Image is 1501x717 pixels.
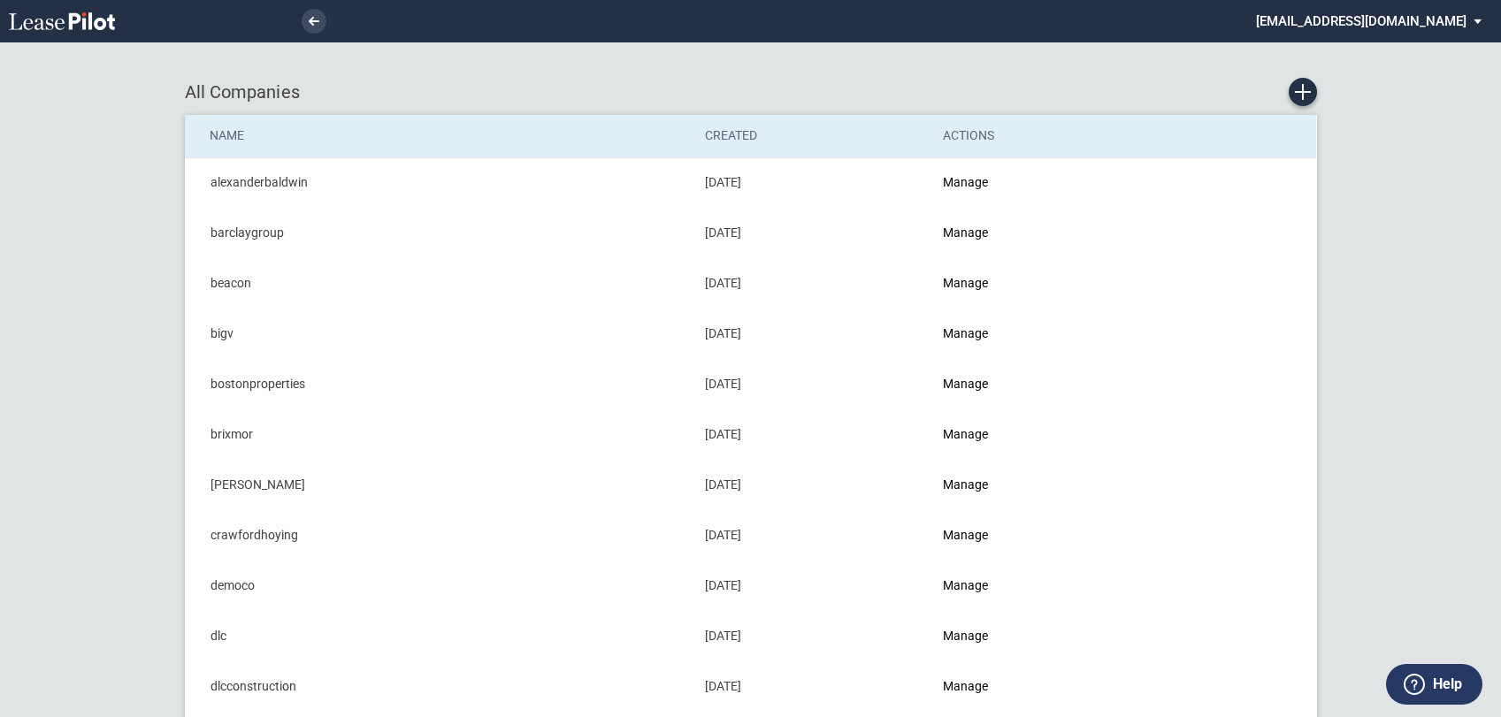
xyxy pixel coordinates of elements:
[693,157,930,208] td: [DATE]
[943,225,988,240] a: Manage
[693,258,930,309] td: [DATE]
[693,561,930,611] td: [DATE]
[185,561,693,611] td: democo
[185,78,1317,106] div: All Companies
[1433,673,1462,696] label: Help
[943,276,988,290] a: Manage
[943,629,988,643] a: Manage
[185,661,693,712] td: dlcconstruction
[185,309,693,359] td: bigv
[693,460,930,510] td: [DATE]
[185,115,693,157] th: Name
[185,157,693,208] td: alexanderbaldwin
[693,115,930,157] th: Created
[693,309,930,359] td: [DATE]
[693,661,930,712] td: [DATE]
[1289,78,1317,106] a: Create new Company
[185,208,693,258] td: barclaygroup
[185,460,693,510] td: [PERSON_NAME]
[693,208,930,258] td: [DATE]
[1386,664,1482,705] button: Help
[185,510,693,561] td: crawfordhoying
[693,409,930,460] td: [DATE]
[185,409,693,460] td: brixmor
[693,359,930,409] td: [DATE]
[943,528,988,542] a: Manage
[943,477,988,492] a: Manage
[185,359,693,409] td: bostonproperties
[693,611,930,661] td: [DATE]
[943,326,988,340] a: Manage
[943,427,988,441] a: Manage
[185,611,693,661] td: dlc
[943,377,988,391] a: Manage
[943,175,988,189] a: Manage
[943,679,988,693] a: Manage
[693,510,930,561] td: [DATE]
[943,578,988,592] a: Manage
[185,258,693,309] td: beacon
[930,115,1166,157] th: Actions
